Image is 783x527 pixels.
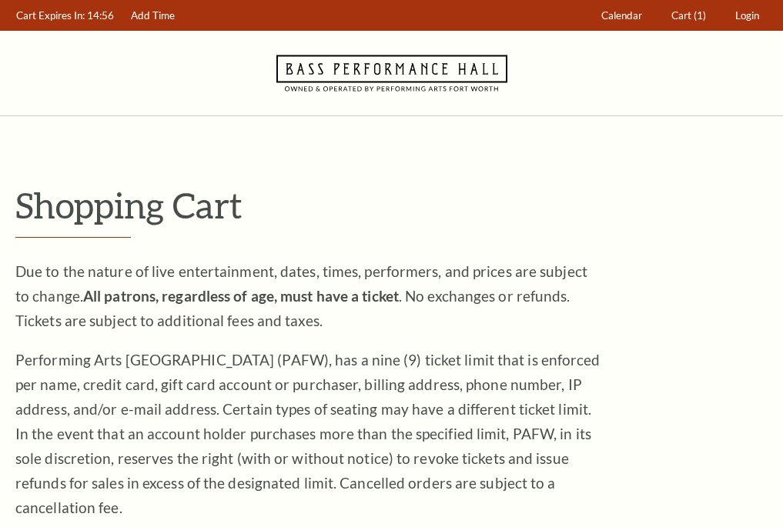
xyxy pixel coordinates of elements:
[87,9,114,22] span: 14:56
[694,9,706,22] span: (1)
[594,1,650,31] a: Calendar
[16,9,85,22] span: Cart Expires In:
[671,9,691,22] span: Cart
[83,287,399,305] strong: All patrons, regardless of age, must have a ticket
[124,1,182,31] a: Add Time
[664,1,714,31] a: Cart (1)
[15,262,587,329] span: Due to the nature of live entertainment, dates, times, performers, and prices are subject to chan...
[601,9,642,22] span: Calendar
[735,9,759,22] span: Login
[15,185,768,225] p: Shopping Cart
[15,348,601,520] p: Performing Arts [GEOGRAPHIC_DATA] (PAFW), has a nine (9) ticket limit that is enforced per name, ...
[728,1,767,31] a: Login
